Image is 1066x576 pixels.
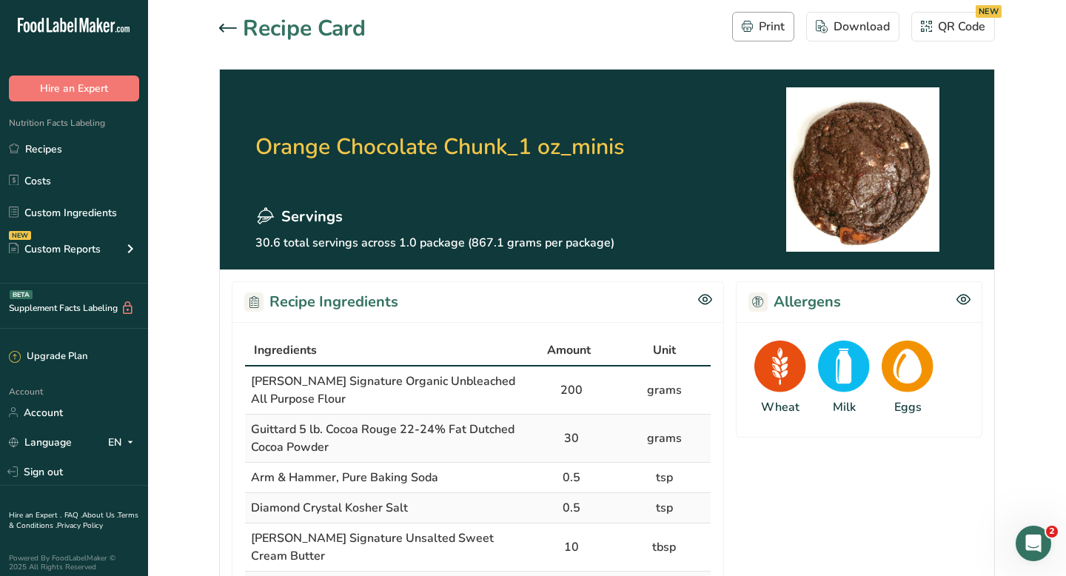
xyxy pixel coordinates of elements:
[525,415,618,463] td: 30
[818,341,870,392] img: Milk
[251,373,515,407] span: [PERSON_NAME] Signature Organic Unbleached All Purpose Flour
[1046,526,1058,538] span: 2
[9,554,139,572] div: Powered By FoodLabelMaker © 2025 All Rights Reserved
[833,398,856,416] div: Milk
[525,523,618,572] td: 10
[617,463,711,493] td: tsp
[806,12,899,41] button: Download
[921,18,985,36] div: QR Code
[9,241,101,257] div: Custom Reports
[653,341,676,359] span: Unit
[82,510,118,520] a: About Us .
[9,510,61,520] a: Hire an Expert .
[617,493,711,523] td: tsp
[243,12,366,45] h1: Recipe Card
[525,366,618,415] td: 200
[547,341,591,359] span: Amount
[1016,526,1051,561] iframe: Intercom live chat
[617,523,711,572] td: tbsp
[281,206,343,228] span: Servings
[251,500,408,516] span: Diamond Crystal Kosher Salt
[816,18,890,36] div: Download
[255,87,625,206] h2: Orange Chocolate Chunk_1 oz_minis
[525,463,618,493] td: 0.5
[742,18,785,36] div: Print
[9,231,31,240] div: NEW
[255,234,625,252] p: 30.6 total servings across 1.0 package (867.1 grams per package)
[9,429,72,455] a: Language
[251,469,438,486] span: Arm & Hammer, Pure Baking Soda
[64,510,82,520] a: FAQ .
[617,366,711,415] td: grams
[754,341,806,392] img: Wheat
[894,398,922,416] div: Eggs
[9,510,138,531] a: Terms & Conditions .
[911,12,995,41] button: QR Code NEW
[251,421,514,455] span: Guittard 5 lb. Cocoa Rouge 22-24% Fat Dutched Cocoa Powder
[761,398,799,416] div: Wheat
[882,341,933,392] img: Eggs
[9,76,139,101] button: Hire an Expert
[108,433,139,451] div: EN
[57,520,103,531] a: Privacy Policy
[244,291,398,313] h2: Recipe Ingredients
[732,12,794,41] button: Print
[254,341,317,359] span: Ingredients
[10,290,33,299] div: BETA
[617,415,711,463] td: grams
[9,349,87,364] div: Upgrade Plan
[748,291,841,313] h2: Allergens
[251,530,494,564] span: [PERSON_NAME] Signature Unsalted Sweet Cream Butter
[976,5,1002,18] div: NEW
[525,493,618,523] td: 0.5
